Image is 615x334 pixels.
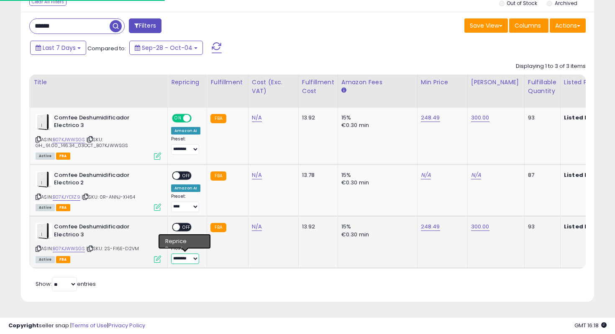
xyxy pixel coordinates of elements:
span: OFF [190,114,204,122]
button: Sep-28 - Oct-04 [129,41,203,55]
div: 87 [528,171,554,179]
a: 248.49 [421,114,440,122]
div: Preset: [171,194,200,212]
div: Amazon AI [171,184,200,192]
span: Columns [515,21,541,30]
a: 300.00 [471,223,489,231]
div: Min Price [421,78,464,87]
a: N/A [252,171,262,179]
small: FBA [210,171,226,181]
span: Show: entries [36,280,96,288]
span: Last 7 Days [43,44,76,52]
img: 31xS6YVrO1L._SL40_.jpg [36,114,52,131]
span: | SKU: 0R-ANNJ-XH64 [82,194,135,200]
div: Amazon AI [171,236,200,243]
div: Displaying 1 to 3 of 3 items [516,62,586,70]
div: Preset: [171,136,200,155]
span: Sep-28 - Oct-04 [142,44,192,52]
span: All listings currently available for purchase on Amazon [36,256,55,263]
div: 13.78 [302,171,331,179]
b: Listed Price: [564,223,602,230]
small: FBA [210,223,226,232]
a: Privacy Policy [108,321,145,329]
span: ON [173,114,183,122]
a: N/A [252,114,262,122]
button: Filters [129,18,161,33]
div: Fulfillable Quantity [528,78,557,96]
div: €0.30 min [341,231,411,238]
div: [PERSON_NAME] [471,78,521,87]
div: Title [33,78,164,87]
div: €0.30 min [341,122,411,129]
div: Preset: [171,246,200,264]
a: N/A [421,171,431,179]
div: Cost (Exc. VAT) [252,78,295,96]
img: 31xS6YVrO1L._SL40_.jpg [36,171,52,188]
div: ASIN: [36,223,161,262]
a: N/A [252,223,262,231]
div: Amazon AI [171,127,200,135]
div: Amazon Fees [341,78,414,87]
span: Compared to: [87,44,126,52]
b: Comfee Deshumidificador Electrico 2 [54,171,156,189]
span: | SKU: GH_91.00_146.34_03OCT_B07KJWWSGS [36,136,128,149]
div: ASIN: [36,114,161,159]
div: ASIN: [36,171,161,210]
span: All listings currently available for purchase on Amazon [36,204,55,211]
span: | SKU: 2S-FI6E-D2VM [86,245,139,252]
a: Terms of Use [72,321,107,329]
div: 13.92 [302,223,331,230]
span: FBA [56,256,70,263]
b: Comfee Deshumidificador Electrico 3 [54,114,156,132]
div: Fulfillment [210,78,244,87]
a: B07KJWWSGS [53,245,85,252]
div: seller snap | | [8,322,145,330]
img: 31xS6YVrO1L._SL40_.jpg [36,223,52,240]
button: Last 7 Days [30,41,86,55]
div: Fulfillment Cost [302,78,334,96]
div: 13.92 [302,114,331,122]
small: Amazon Fees. [341,87,346,94]
button: Save View [464,18,508,33]
span: OFF [180,172,193,179]
a: B07KJYD1Z9 [53,194,80,201]
div: 15% [341,114,411,122]
b: Listed Price: [564,171,602,179]
small: FBA [210,114,226,123]
div: €0.30 min [341,179,411,186]
span: All listings currently available for purchase on Amazon [36,153,55,160]
div: 15% [341,171,411,179]
span: FBA [56,204,70,211]
strong: Copyright [8,321,39,329]
a: 248.49 [421,223,440,231]
div: Repricing [171,78,203,87]
button: Columns [509,18,548,33]
a: N/A [471,171,481,179]
b: Listed Price: [564,114,602,122]
a: B07KJWWSGS [53,136,85,143]
span: FBA [56,153,70,160]
b: Comfee Deshumidificador Electrico 3 [54,223,156,241]
span: OFF [180,224,193,231]
div: 93 [528,114,554,122]
button: Actions [550,18,586,33]
span: 2025-10-12 16:18 GMT [574,321,607,329]
a: 300.00 [471,114,489,122]
div: 15% [341,223,411,230]
div: 93 [528,223,554,230]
